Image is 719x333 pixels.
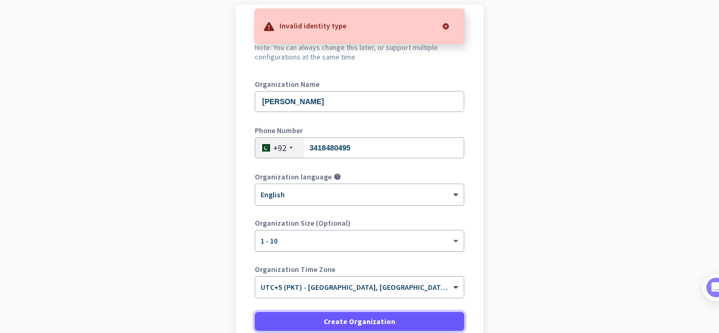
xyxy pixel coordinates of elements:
h2: Note: You can always change this later, or support multiple configurations at the same time [255,43,464,62]
label: Phone Number [255,127,464,134]
i: help [334,173,341,180]
label: Organization Size (Optional) [255,219,464,227]
div: +92 [273,143,286,153]
span: Create Organization [324,316,395,327]
label: Organization language [255,173,332,180]
input: What is the name of your organization? [255,91,464,112]
p: Invalid identity type [279,20,346,31]
label: Organization Name [255,80,464,88]
button: Create Organization [255,312,464,331]
input: 21 23456789 [255,137,464,158]
label: Organization Time Zone [255,266,464,273]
